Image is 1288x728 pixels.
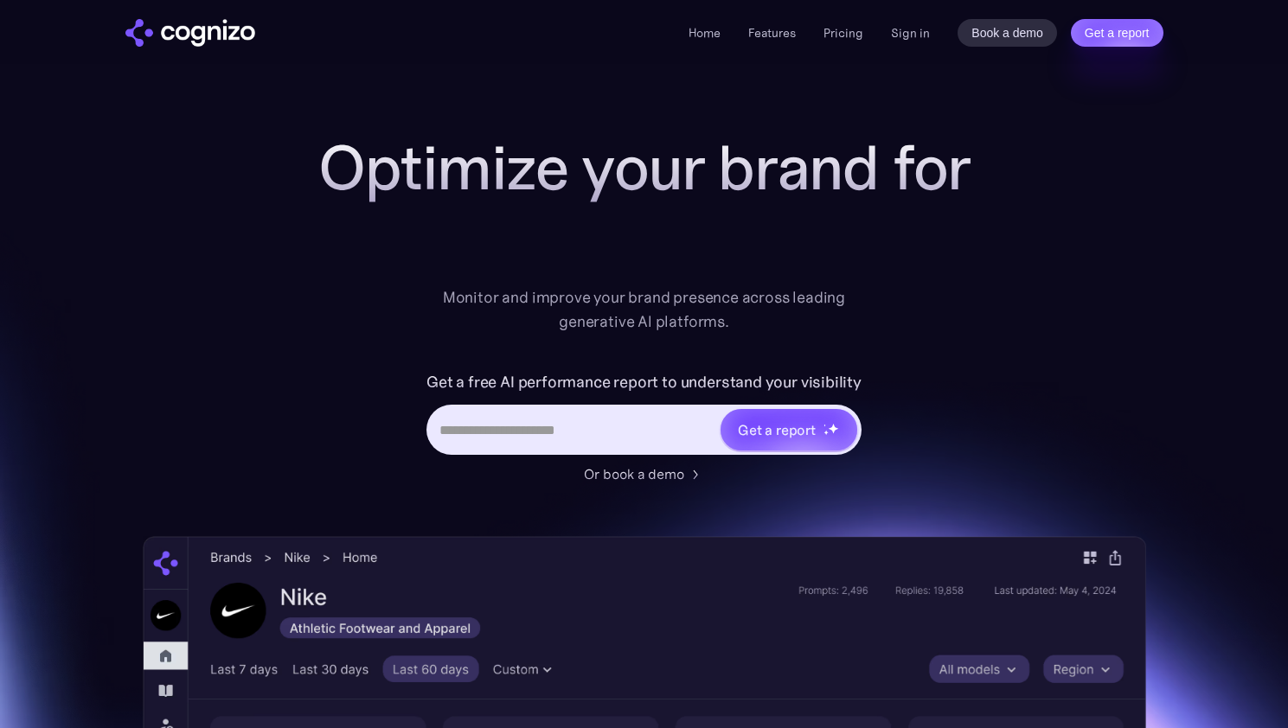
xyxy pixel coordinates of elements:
a: Features [748,25,796,41]
h1: Optimize your brand for [298,133,990,202]
a: home [125,19,255,47]
div: Monitor and improve your brand presence across leading generative AI platforms. [432,285,857,334]
div: Get a report [738,419,816,440]
a: Get a report [1071,19,1163,47]
img: star [823,430,830,436]
form: Hero URL Input Form [426,368,862,455]
a: Home [689,25,721,41]
img: cognizo logo [125,19,255,47]
a: Pricing [823,25,863,41]
img: star [823,424,826,426]
a: Or book a demo [584,463,705,484]
a: Book a demo [958,19,1057,47]
div: Or book a demo [584,463,684,484]
a: Sign in [891,22,930,43]
a: Get a reportstarstarstar [719,407,859,452]
img: star [828,423,839,434]
label: Get a free AI performance report to understand your visibility [426,368,862,396]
